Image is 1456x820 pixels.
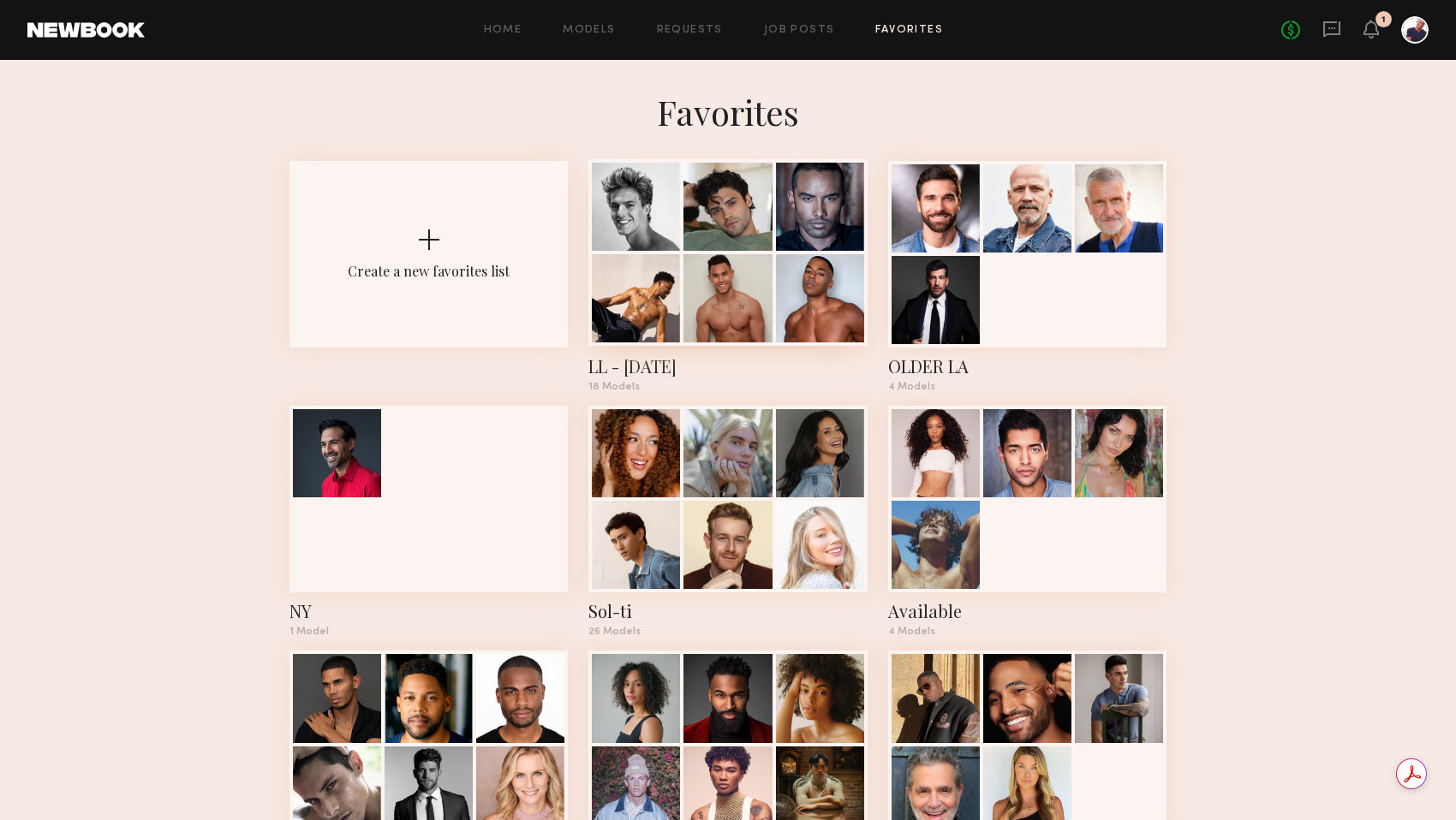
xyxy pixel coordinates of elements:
[348,262,510,280] div: Create a new favorites list
[588,627,867,637] div: 26 Models
[875,25,943,36] a: Favorites
[588,354,867,378] div: LL - September 2025
[657,25,723,36] a: Requests
[289,599,568,623] div: NY
[888,406,1167,637] a: Available4 Models
[289,406,568,637] a: NY1 Model
[588,599,867,623] div: Sol-ti
[888,627,1167,637] div: 4 Models
[289,627,568,637] div: 1 Model
[888,161,1167,392] a: OLDER LA4 Models
[588,406,867,637] a: Sol-ti26 Models
[588,382,867,392] div: 18 Models
[1381,15,1386,25] div: 1
[484,25,522,36] a: Home
[764,25,835,36] a: Job Posts
[588,161,867,392] a: LL - [DATE]18 Models
[289,161,568,406] button: Create a new favorites list
[888,599,1167,623] div: Available
[563,25,615,36] a: Models
[888,382,1167,392] div: 4 Models
[888,354,1167,378] div: OLDER LA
